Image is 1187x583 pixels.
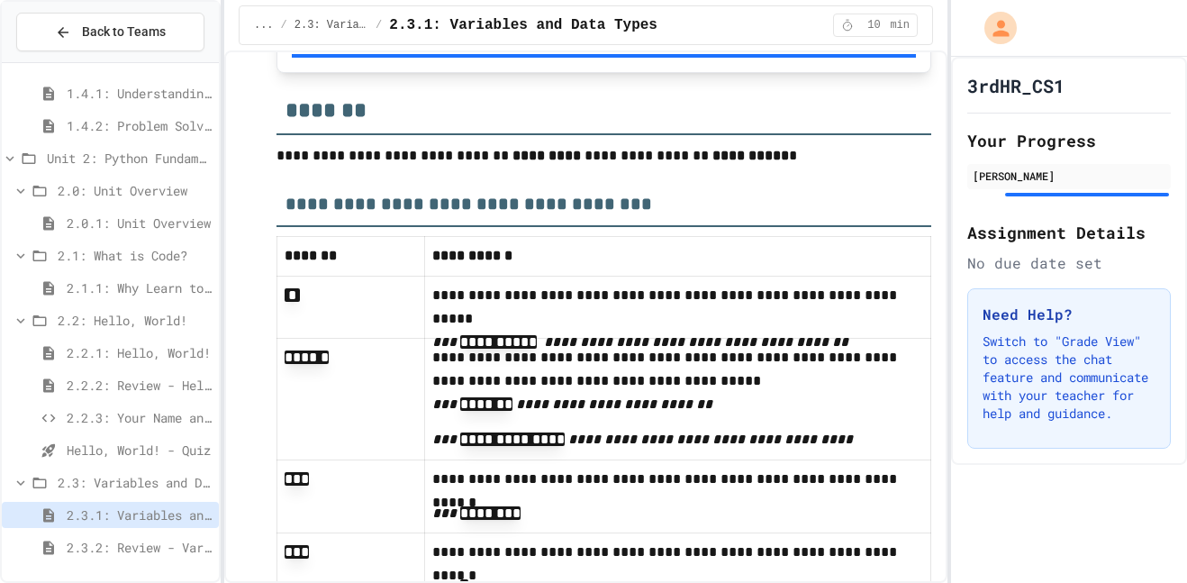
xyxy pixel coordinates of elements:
span: 1.4.2: Problem Solving Reflection [67,116,212,135]
h2: Your Progress [967,128,1171,153]
span: 2.0.1: Unit Overview [67,214,212,232]
div: No due date set [967,252,1171,274]
span: 2.3: Variables and Data Types [294,18,368,32]
span: 2.2.3: Your Name and Favorite Movie [67,408,212,427]
div: [PERSON_NAME] [973,168,1165,184]
span: 10 [859,18,888,32]
div: My Account [965,7,1021,49]
span: min [890,18,910,32]
span: 2.2.2: Review - Hello, World! [67,376,212,395]
span: / [281,18,287,32]
h2: Assignment Details [967,220,1171,245]
span: 2.3.1: Variables and Data Types [389,14,657,36]
span: Hello, World! - Quiz [67,441,212,460]
span: Back to Teams [82,23,166,41]
span: 2.2.1: Hello, World! [67,343,212,362]
span: 2.0: Unit Overview [58,181,212,200]
span: 1.4.1: Understanding Games with Flowcharts [67,84,212,103]
span: 2.3.1: Variables and Data Types [67,506,212,524]
span: Unit 2: Python Fundamentals [47,149,212,168]
span: 2.1.1: Why Learn to Program? [67,278,212,297]
span: 2.2: Hello, World! [58,311,212,330]
span: / [376,18,382,32]
span: 2.3: Variables and Data Types [58,473,212,492]
p: Switch to "Grade View" to access the chat feature and communicate with your teacher for help and ... [983,332,1155,423]
h1: 3rdHR_CS1 [967,73,1065,98]
span: ... [254,18,274,32]
span: 2.1: What is Code? [58,246,212,265]
span: 2.3.2: Review - Variables and Data Types [67,538,212,557]
h3: Need Help? [983,304,1155,325]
